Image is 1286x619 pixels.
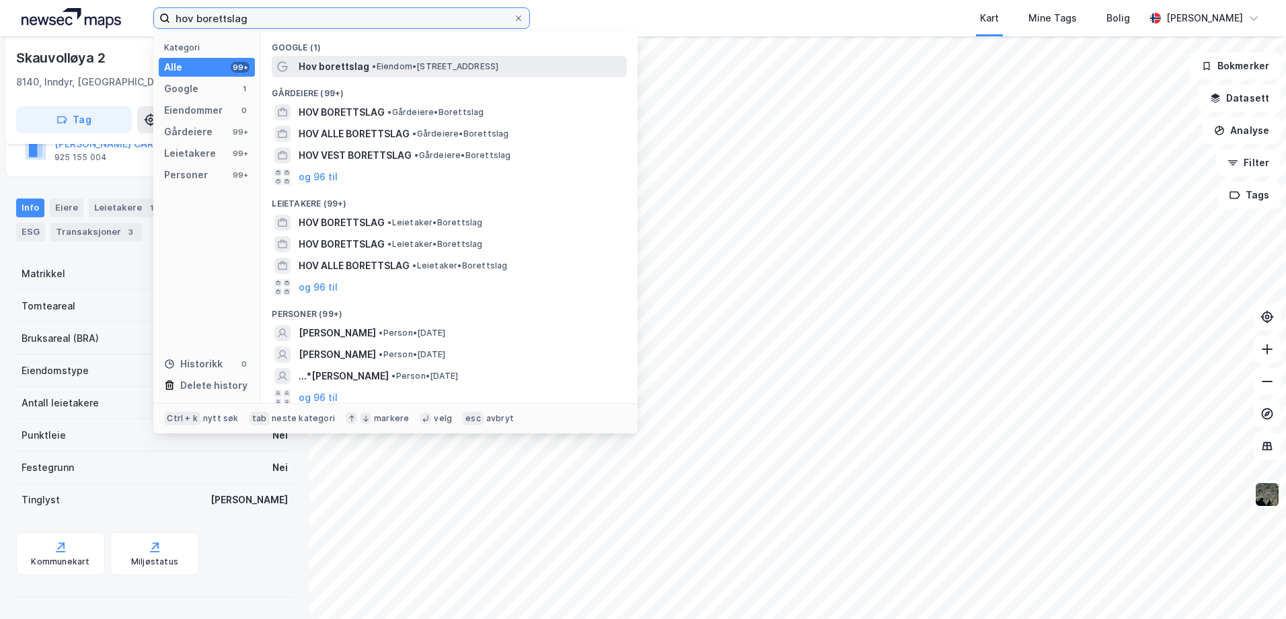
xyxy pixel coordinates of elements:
[299,325,376,341] span: [PERSON_NAME]
[272,427,288,443] div: Nei
[239,83,250,94] div: 1
[16,47,108,69] div: Skauvolløya 2
[1219,554,1286,619] iframe: Chat Widget
[22,363,89,379] div: Eiendomstype
[299,59,369,75] span: Hov borettslag
[299,236,385,252] span: HOV BORETTSLAG
[1166,10,1243,26] div: [PERSON_NAME]
[22,492,60,508] div: Tinglyst
[164,81,198,97] div: Google
[299,126,410,142] span: HOV ALLE BORETTSLAG
[231,62,250,73] div: 99+
[372,61,376,71] span: •
[16,198,44,217] div: Info
[145,201,158,215] div: 1
[22,8,121,28] img: logo.a4113a55bc3d86da70a041830d287a7e.svg
[1190,52,1281,79] button: Bokmerker
[89,198,163,217] div: Leietakere
[231,126,250,137] div: 99+
[164,59,182,75] div: Alle
[387,239,482,250] span: Leietaker • Borettslag
[379,328,445,338] span: Person • [DATE]
[164,356,223,372] div: Historikk
[22,330,99,347] div: Bruksareal (BRA)
[164,412,200,425] div: Ctrl + k
[387,217,482,228] span: Leietaker • Borettslag
[299,368,389,384] span: ...*[PERSON_NAME]
[50,198,83,217] div: Eiere
[239,359,250,369] div: 0
[414,150,510,161] span: Gårdeiere • Borettslag
[374,413,409,424] div: markere
[16,106,132,133] button: Tag
[1199,85,1281,112] button: Datasett
[1028,10,1077,26] div: Mine Tags
[391,371,395,381] span: •
[261,77,638,102] div: Gårdeiere (99+)
[164,167,208,183] div: Personer
[124,225,137,239] div: 3
[54,152,107,163] div: 925 155 004
[22,266,65,282] div: Matrikkel
[412,260,507,271] span: Leietaker • Borettslag
[1203,117,1281,144] button: Analyse
[250,412,270,425] div: tab
[379,349,445,360] span: Person • [DATE]
[299,169,338,185] button: og 96 til
[164,145,216,161] div: Leietakere
[22,395,99,411] div: Antall leietakere
[379,349,383,359] span: •
[22,460,74,476] div: Festegrunn
[261,32,638,56] div: Google (1)
[414,150,418,160] span: •
[261,298,638,322] div: Personer (99+)
[299,104,385,120] span: HOV BORETTSLAG
[16,223,45,242] div: ESG
[239,105,250,116] div: 0
[299,390,338,406] button: og 96 til
[164,124,213,140] div: Gårdeiere
[1216,149,1281,176] button: Filter
[412,129,508,139] span: Gårdeiere • Borettslag
[387,107,484,118] span: Gårdeiere • Borettslag
[412,260,416,270] span: •
[272,460,288,476] div: Nei
[372,61,498,72] span: Eiendom • [STREET_ADDRESS]
[180,377,248,394] div: Delete history
[299,147,412,163] span: HOV VEST BORETTSLAG
[272,413,335,424] div: neste kategori
[203,413,239,424] div: nytt søk
[299,215,385,231] span: HOV BORETTSLAG
[387,217,391,227] span: •
[299,347,376,363] span: [PERSON_NAME]
[299,258,410,274] span: HOV ALLE BORETTSLAG
[1218,182,1281,209] button: Tags
[387,239,391,249] span: •
[379,328,383,338] span: •
[980,10,999,26] div: Kart
[463,412,484,425] div: esc
[231,170,250,180] div: 99+
[131,556,178,567] div: Miljøstatus
[261,188,638,212] div: Leietakere (99+)
[211,492,288,508] div: [PERSON_NAME]
[31,556,89,567] div: Kommunekart
[170,8,513,28] input: Søk på adresse, matrikkel, gårdeiere, leietakere eller personer
[486,413,514,424] div: avbryt
[387,107,391,117] span: •
[1219,554,1286,619] div: Kontrollprogram for chat
[164,102,223,118] div: Eiendommer
[391,371,458,381] span: Person • [DATE]
[164,42,255,52] div: Kategori
[434,413,452,424] div: velg
[16,74,176,90] div: 8140, Inndyr, [GEOGRAPHIC_DATA]
[22,427,66,443] div: Punktleie
[50,223,143,242] div: Transaksjoner
[1106,10,1130,26] div: Bolig
[231,148,250,159] div: 99+
[299,279,338,295] button: og 96 til
[22,298,75,314] div: Tomteareal
[412,129,416,139] span: •
[1254,482,1280,507] img: 9k=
